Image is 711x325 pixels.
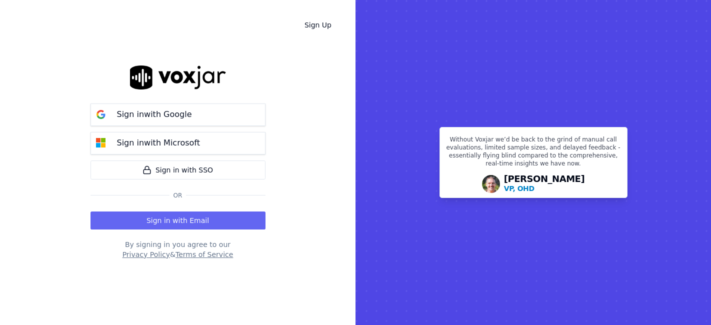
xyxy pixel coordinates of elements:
[122,249,170,259] button: Privacy Policy
[296,16,339,34] a: Sign Up
[90,211,265,229] button: Sign in with Email
[90,132,265,154] button: Sign inwith Microsoft
[91,104,111,124] img: google Sign in button
[117,137,200,149] p: Sign in with Microsoft
[446,135,621,171] p: Without Voxjar we’d be back to the grind of manual call evaluations, limited sample sizes, and de...
[90,239,265,259] div: By signing in you agree to our &
[482,175,500,193] img: Avatar
[504,183,534,193] p: VP, OHD
[130,65,226,89] img: logo
[504,174,585,193] div: [PERSON_NAME]
[90,160,265,179] a: Sign in with SSO
[175,249,233,259] button: Terms of Service
[91,133,111,153] img: microsoft Sign in button
[169,191,186,199] span: Or
[117,108,192,120] p: Sign in with Google
[90,103,265,126] button: Sign inwith Google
